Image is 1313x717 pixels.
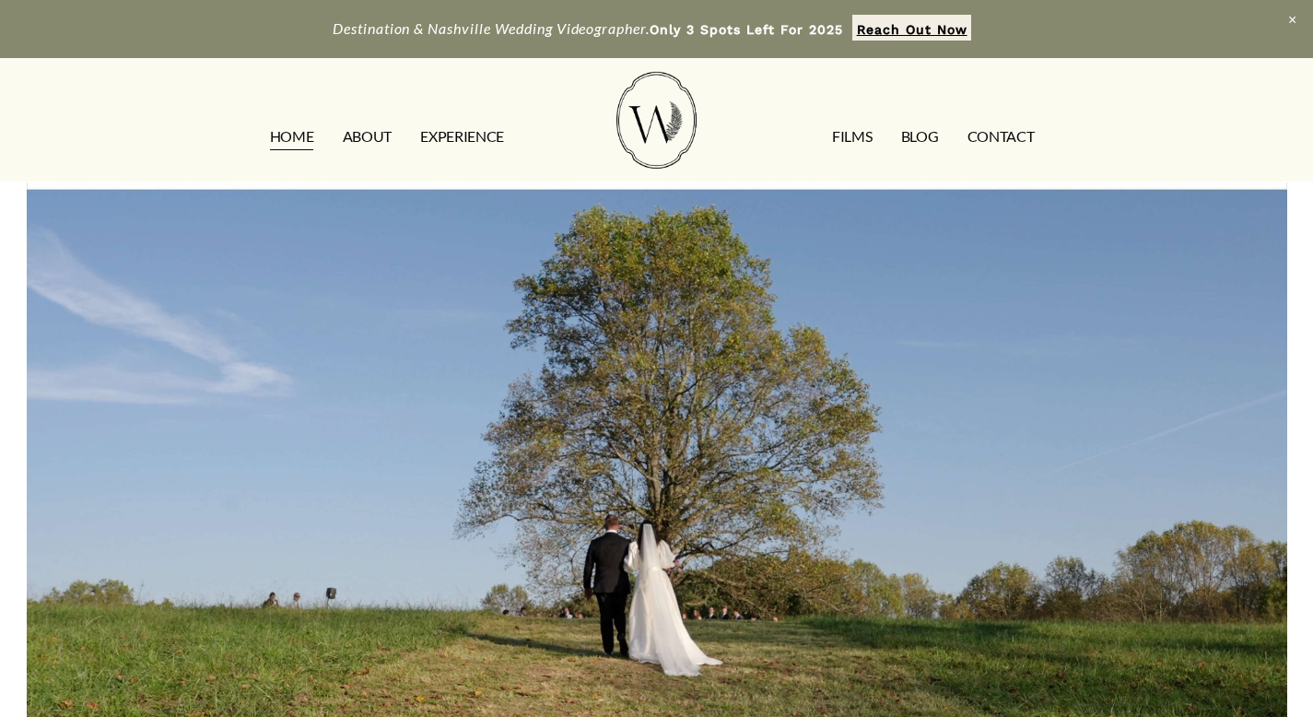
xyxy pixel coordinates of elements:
strong: Reach Out Now [857,22,967,37]
a: EXPERIENCE [420,123,504,152]
a: Reach Out Now [852,15,971,41]
a: CONTACT [967,123,1035,152]
a: ABOUT [343,123,392,152]
a: HOME [270,123,314,152]
a: FILMS [832,123,872,152]
img: Wild Fern Weddings [616,72,696,169]
a: Blog [901,123,939,152]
